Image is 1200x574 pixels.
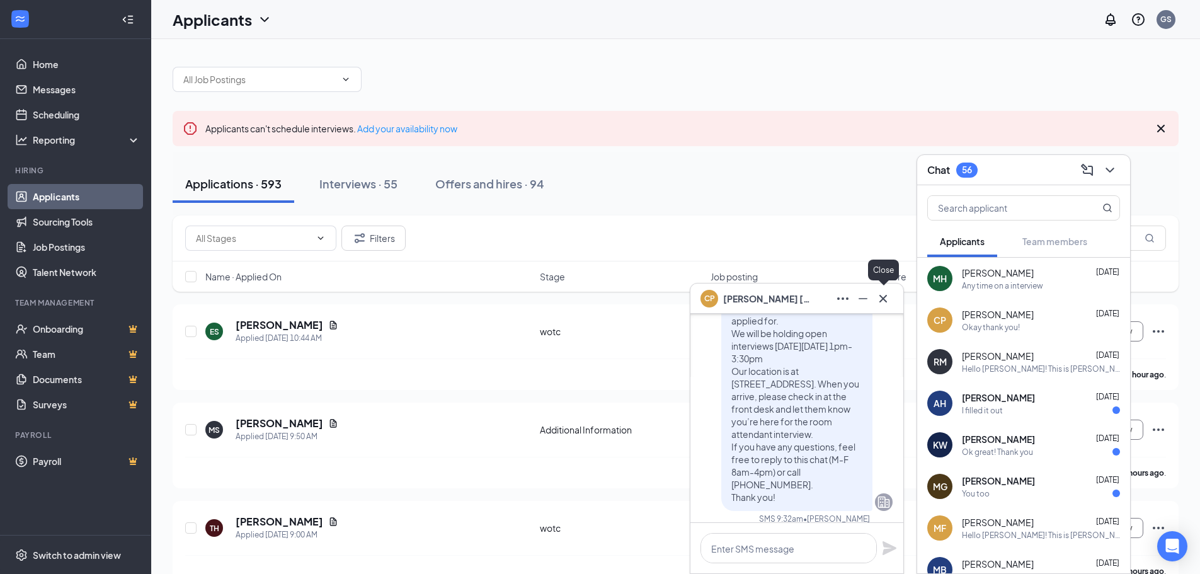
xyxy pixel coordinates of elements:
div: RM [934,355,947,368]
span: [DATE] [1096,433,1119,443]
div: Applied [DATE] 9:00 AM [236,529,338,541]
div: Ok great! Thank you [962,447,1033,457]
div: MG [933,480,947,493]
input: All Stages [196,231,311,245]
b: an hour ago [1122,370,1164,379]
a: Scheduling [33,102,140,127]
span: [PERSON_NAME] [962,516,1034,529]
span: Stage [540,270,565,283]
div: SMS 9:32am [759,514,803,524]
div: wotc [540,522,703,534]
button: ComposeMessage [1077,160,1097,180]
input: All Job Postings [183,72,336,86]
svg: Document [328,517,338,527]
svg: Cross [1153,121,1169,136]
div: Hello [PERSON_NAME]! This is [PERSON_NAME] from the HR department at [GEOGRAPHIC_DATA]. I’m reach... [962,530,1120,541]
svg: Ellipses [1151,324,1166,339]
h5: [PERSON_NAME] [236,515,323,529]
button: Minimize [853,289,873,309]
svg: Minimize [855,291,871,306]
div: You too [962,488,990,499]
div: Switch to admin view [33,549,121,561]
span: [PERSON_NAME] [962,267,1034,279]
div: Payroll [15,430,138,440]
svg: Ellipses [1151,520,1166,536]
span: Name · Applied On [205,270,282,283]
svg: QuestionInfo [1131,12,1146,27]
svg: ChevronDown [316,233,326,243]
svg: Analysis [15,134,28,146]
span: [PERSON_NAME] [PERSON_NAME] [723,292,811,306]
div: MS [209,425,220,435]
span: [PERSON_NAME] [962,350,1034,362]
div: Applications · 593 [185,176,282,192]
a: Add your availability now [357,123,457,134]
svg: Ellipses [1151,422,1166,437]
span: [DATE] [1096,558,1119,568]
div: Offers and hires · 94 [435,176,544,192]
span: [DATE] [1096,267,1119,277]
a: TeamCrown [33,342,140,367]
div: Hiring [15,165,138,176]
input: Search applicant [928,196,1077,220]
div: MH [933,272,947,285]
div: GS [1160,14,1172,25]
svg: Filter [352,231,367,246]
svg: Notifications [1103,12,1118,27]
svg: ChevronDown [341,74,351,84]
svg: Collapse [122,13,134,26]
a: Talent Network [33,260,140,285]
span: Team members [1022,236,1087,247]
svg: Error [183,121,198,136]
svg: MagnifyingGlass [1102,203,1112,213]
div: ES [210,326,219,337]
h5: [PERSON_NAME] [236,318,323,332]
span: Applicants [940,236,985,247]
div: 56 [962,164,972,175]
a: OnboardingCrown [33,316,140,342]
svg: Cross [876,291,891,306]
svg: Company [876,495,891,510]
svg: Document [328,418,338,428]
div: TH [210,523,219,534]
span: Applicants can't schedule interviews. [205,123,457,134]
button: Ellipses [833,289,853,309]
svg: Plane [882,541,897,556]
span: [PERSON_NAME] [962,391,1035,404]
div: Interviews · 55 [319,176,397,192]
div: Any time on a interview [962,280,1043,291]
div: Applied [DATE] 9:50 AM [236,430,338,443]
div: Hello [PERSON_NAME]! This is [PERSON_NAME] from the HR department at [GEOGRAPHIC_DATA]. I’m reach... [962,364,1120,374]
a: Sourcing Tools [33,209,140,234]
svg: ChevronDown [1102,163,1117,178]
button: Filter Filters [341,226,406,251]
span: [PERSON_NAME] [962,474,1035,487]
div: Open Intercom Messenger [1157,531,1187,561]
div: MF [934,522,946,534]
span: [DATE] [1096,309,1119,318]
span: [PERSON_NAME] [962,308,1034,321]
button: ChevronDown [1100,160,1120,180]
span: [DATE] [1096,517,1119,526]
a: Home [33,52,140,77]
a: DocumentsCrown [33,367,140,392]
div: KW [933,439,947,451]
span: [DATE] [1096,392,1119,401]
div: AH [934,397,946,410]
div: Reporting [33,134,141,146]
b: 2 hours ago [1123,468,1164,478]
div: I filled it out [962,405,1003,416]
h3: Chat [927,163,950,177]
div: Applied [DATE] 10:44 AM [236,332,338,345]
div: Close [868,260,899,280]
div: Team Management [15,297,138,308]
span: [DATE] [1096,475,1119,485]
a: Messages [33,77,140,102]
a: Applicants [33,184,140,209]
a: PayrollCrown [33,449,140,474]
span: [DATE] [1096,350,1119,360]
span: • [PERSON_NAME] [803,514,870,524]
span: [PERSON_NAME] [962,433,1035,445]
svg: Document [328,320,338,330]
